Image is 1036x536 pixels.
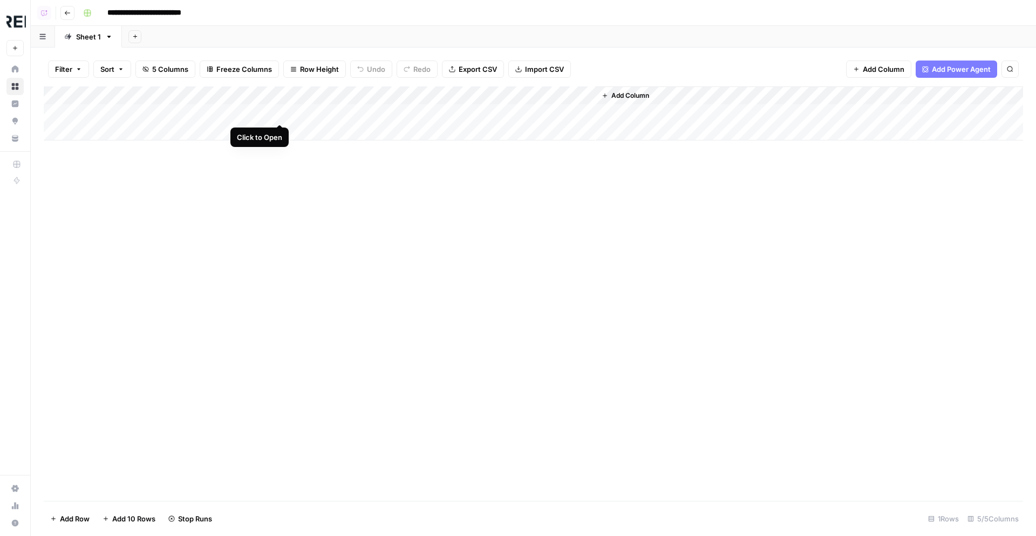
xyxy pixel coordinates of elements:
button: Add Row [44,510,96,527]
a: Settings [6,480,24,497]
button: Add Column [846,61,911,78]
button: Stop Runs [162,510,219,527]
button: Add Column [597,89,653,103]
button: Import CSV [508,61,571,78]
div: Sheet 1 [76,31,101,42]
span: Export CSV [459,64,497,75]
button: Export CSV [442,61,504,78]
span: Sort [100,64,114,75]
span: Freeze Columns [216,64,272,75]
button: Add 10 Rows [96,510,162,527]
a: Browse [6,78,24,95]
button: Row Height [283,61,346,78]
a: Sheet 1 [55,26,122,48]
img: Threepipe Reply Logo [6,12,26,32]
span: Filter [55,64,72,75]
span: Undo [367,64,385,75]
button: 5 Columns [135,61,195,78]
span: 5 Columns [152,64,188,75]
span: Add Column [863,64,904,75]
div: Click to Open [237,132,282,143]
a: Your Data [6,130,24,147]
button: Filter [48,61,89,78]
a: Insights [6,95,24,112]
span: Add Power Agent [932,64,991,75]
a: Usage [6,497,24,514]
button: Add Power Agent [916,61,997,78]
div: 5/5 Columns [963,510,1023,527]
span: Stop Runs [178,513,212,524]
span: Add 10 Rows [112,513,155,524]
div: 1 Rows [924,510,963,527]
button: Workspace: Threepipe Reply [6,9,24,36]
a: Home [6,61,24,78]
a: Opportunities [6,112,24,130]
span: Add Row [60,513,90,524]
span: Row Height [300,64,339,75]
span: Add Column [611,91,649,100]
button: Help + Support [6,514,24,532]
button: Freeze Columns [200,61,279,78]
span: Import CSV [525,64,564,75]
span: Redo [413,64,431,75]
button: Redo [397,61,438,78]
button: Undo [350,61,392,78]
button: Sort [93,61,131,78]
